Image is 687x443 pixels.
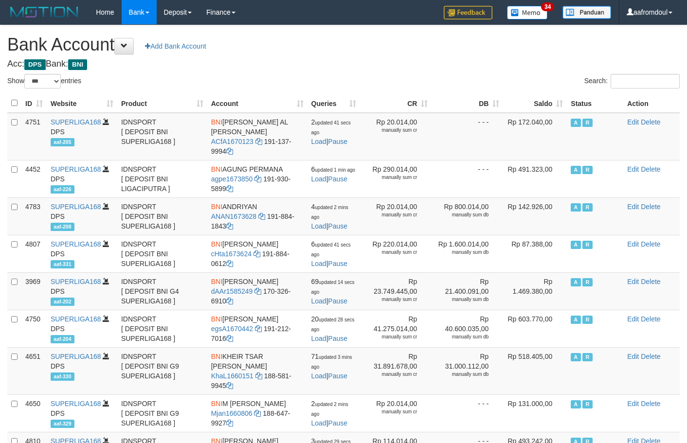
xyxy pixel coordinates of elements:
[584,74,680,89] label: Search:
[211,409,253,417] a: Mjan1660806
[582,203,592,212] span: Running
[571,278,580,286] span: Active
[435,334,488,340] div: manually sum db
[51,223,74,231] span: aaf-208
[641,278,660,285] a: Delete
[311,165,356,173] span: 6
[51,138,74,146] span: aaf-205
[51,335,74,343] span: aaf-204
[641,315,660,323] a: Delete
[47,235,117,272] td: DPS
[311,280,355,295] span: updated 14 secs ago
[21,197,47,235] td: 4783
[207,272,307,310] td: [PERSON_NAME] 170-326-6910
[21,94,47,113] th: ID: activate to sort column ascending
[51,298,74,306] span: aaf-202
[311,353,352,370] span: 71
[311,353,352,380] span: |
[7,74,81,89] label: Show entries
[21,272,47,310] td: 3969
[254,175,261,183] a: Copy agpe1673850 to clipboard
[641,353,660,360] a: Delete
[311,240,351,258] span: 6
[207,94,307,113] th: Account: activate to sort column ascending
[627,400,639,408] a: Edit
[582,166,592,174] span: Running
[503,394,567,432] td: Rp 131.000,00
[207,310,307,347] td: [PERSON_NAME] 191-212-7016
[571,166,580,174] span: Active
[571,353,580,361] span: Active
[641,203,660,211] a: Delete
[211,278,222,285] span: BNI
[311,354,352,370] span: updated 3 mins ago
[311,205,348,220] span: updated 2 mins ago
[311,400,348,427] span: |
[211,203,222,211] span: BNI
[47,394,117,432] td: DPS
[507,6,548,19] img: Button%20Memo.svg
[364,408,417,415] div: manually sum cr
[207,394,307,432] td: M [PERSON_NAME] 188-647-9927
[582,119,592,127] span: Running
[328,222,347,230] a: Pause
[435,371,488,378] div: manually sum db
[503,94,567,113] th: Saldo: activate to sort column ascending
[307,94,361,113] th: Queries: activate to sort column ascending
[211,325,253,333] a: egsA1670442
[571,400,580,408] span: Active
[207,113,307,160] td: [PERSON_NAME] AL [PERSON_NAME] 191-137-9994
[311,165,356,183] span: |
[21,113,47,160] td: 4751
[207,197,307,235] td: ANDRIYAN 191-884-1843
[51,400,101,408] a: SUPERLIGA168
[315,167,355,173] span: updated 1 min ago
[51,203,101,211] a: SUPERLIGA168
[311,278,355,295] span: 69
[51,185,74,194] span: aaf-226
[47,197,117,235] td: DPS
[571,119,580,127] span: Active
[21,235,47,272] td: 4807
[226,297,233,305] a: Copy 1703266910 to clipboard
[641,165,660,173] a: Delete
[139,38,212,54] a: Add Bank Account
[51,260,74,268] span: aaf-331
[211,372,253,380] a: KhaL1660151
[641,240,660,248] a: Delete
[571,316,580,324] span: Active
[627,353,639,360] a: Edit
[311,118,351,145] span: |
[211,250,252,258] a: cHta1673624
[432,113,503,160] td: - - -
[435,296,488,303] div: manually sum db
[226,260,233,267] a: Copy 1918840612 to clipboard
[503,160,567,197] td: Rp 491.323,00
[627,118,639,126] a: Edit
[51,372,74,381] span: aaf-330
[444,6,492,19] img: Feedback.jpg
[7,59,680,69] h4: Acc: Bank:
[611,74,680,89] input: Search:
[226,147,233,155] a: Copy 1911379994 to clipboard
[117,235,207,272] td: IDNSPORT [ DEPOSIT BNI SUPERLIGA168 ]
[627,278,639,285] a: Edit
[364,296,417,303] div: manually sum cr
[211,315,222,323] span: BNI
[7,35,680,54] h1: Bank Account
[623,94,680,113] th: Action
[328,372,347,380] a: Pause
[627,203,639,211] a: Edit
[211,400,222,408] span: BNI
[117,197,207,235] td: IDNSPORT [ DEPOSIT BNI SUPERLIGA168 ]
[207,235,307,272] td: [PERSON_NAME] 191-884-0612
[258,213,265,220] a: Copy ANAN1673628 to clipboard
[311,400,348,417] span: 2
[211,138,253,145] a: ACfA1670123
[364,371,417,378] div: manually sum cr
[21,160,47,197] td: 4452
[226,222,233,230] a: Copy 1918841843 to clipboard
[582,353,592,361] span: Running
[311,315,355,333] span: 20
[47,272,117,310] td: DPS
